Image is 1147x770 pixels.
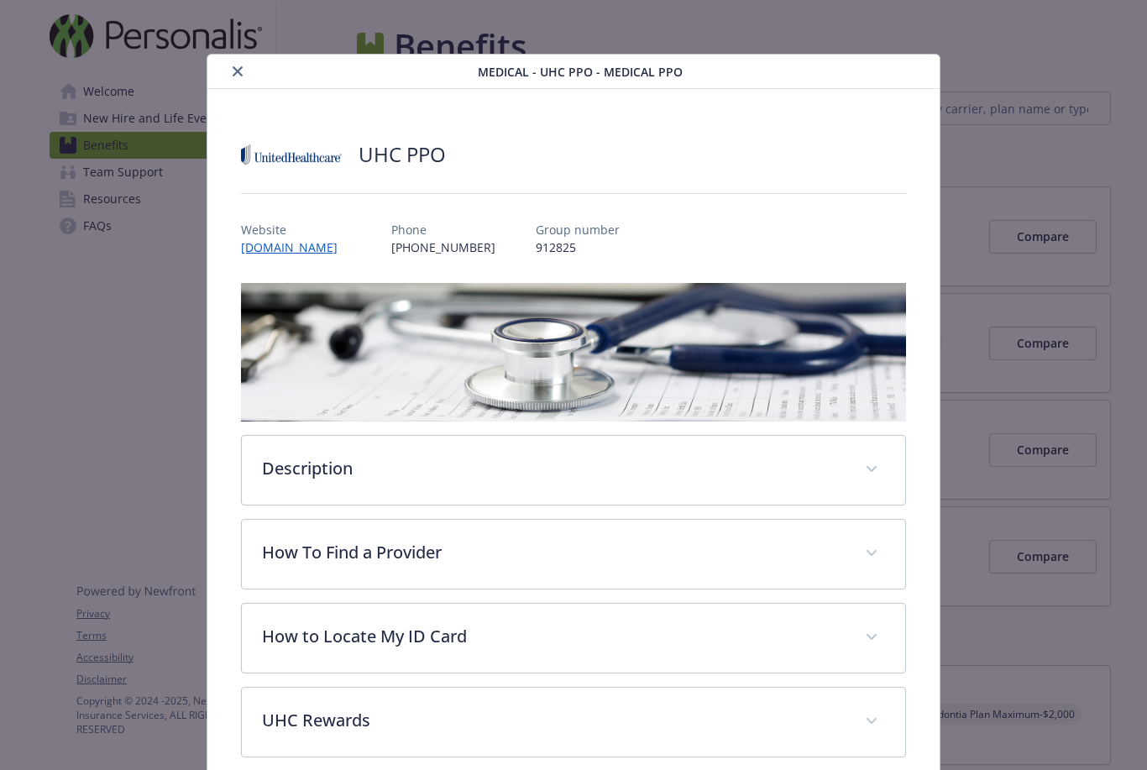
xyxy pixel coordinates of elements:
[241,221,351,238] p: Website
[242,688,905,757] div: UHC Rewards
[241,239,351,255] a: [DOMAIN_NAME]
[241,283,906,422] img: banner
[262,540,845,565] p: How To Find a Provider
[242,520,905,589] div: How To Find a Provider
[391,238,495,256] p: [PHONE_NUMBER]
[359,140,446,169] h2: UHC PPO
[391,221,495,238] p: Phone
[536,238,620,256] p: 912825
[536,221,620,238] p: Group number
[262,456,845,481] p: Description
[262,708,845,733] p: UHC Rewards
[228,61,248,81] button: close
[262,624,845,649] p: How to Locate My ID Card
[241,129,342,180] img: United Healthcare Insurance Company
[242,604,905,673] div: How to Locate My ID Card
[242,436,905,505] div: Description
[478,63,683,81] span: Medical - UHC PPO - Medical PPO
